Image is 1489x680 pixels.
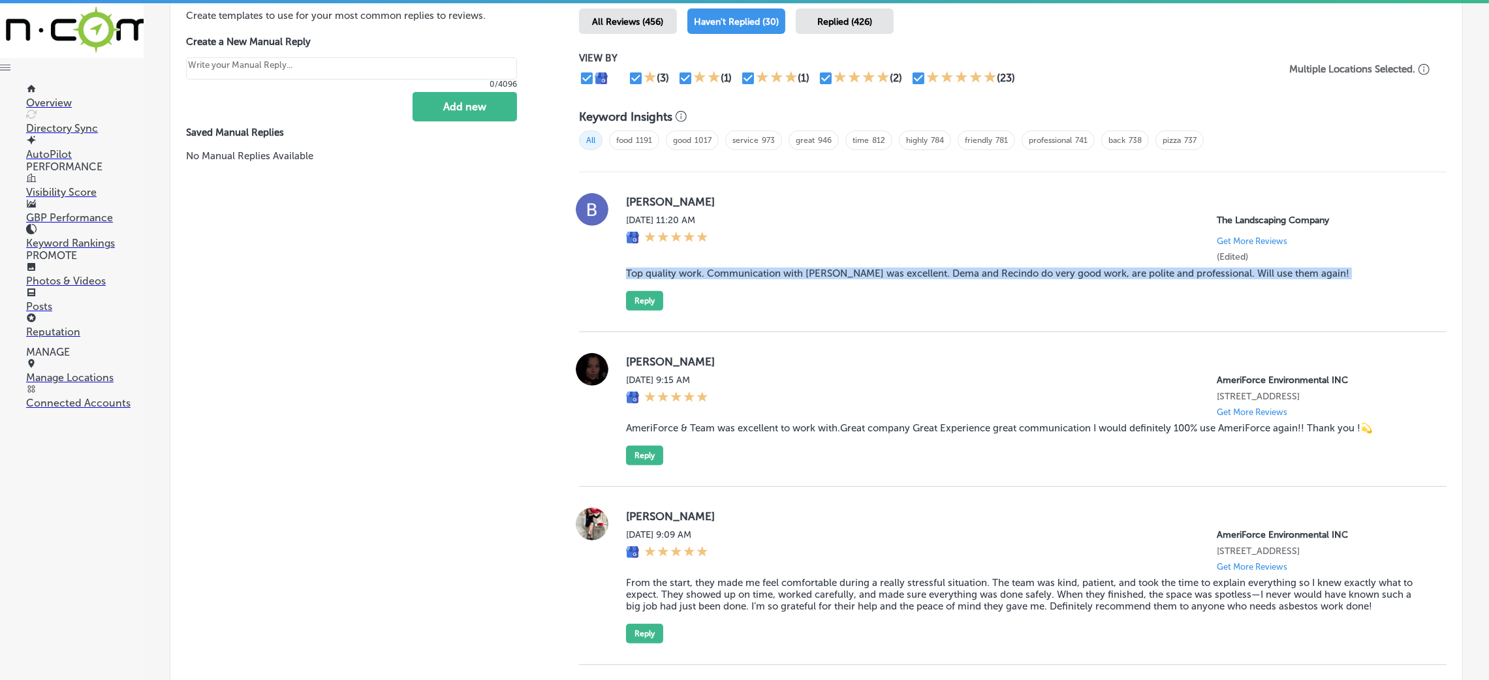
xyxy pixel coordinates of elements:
[626,195,1426,208] label: [PERSON_NAME]
[413,92,517,121] button: Add new
[1217,215,1426,226] p: The Landscaping Company
[644,70,657,86] div: 1 Star
[579,110,672,124] h3: Keyword Insights
[1217,562,1287,572] p: Get More Reviews
[644,231,708,245] div: 5 Stars
[906,136,928,145] a: highly
[186,57,517,80] textarea: Create your Quick Reply
[26,371,144,384] p: Manage Locations
[673,136,691,145] a: good
[1217,391,1426,402] p: 11455 W Interstate 70 Frontage Rd N
[626,215,708,226] label: [DATE] 11:20 AM
[834,70,890,86] div: 4 Stars
[657,72,669,84] div: (3)
[995,136,1008,145] a: 781
[186,80,517,89] p: 0/4096
[626,268,1426,279] blockquote: Top quality work. Communication with [PERSON_NAME] was excellent. Dema and Recindo do very good w...
[798,72,809,84] div: (1)
[26,161,144,173] p: PERFORMANCE
[732,136,759,145] a: service
[721,72,732,84] div: (1)
[1108,136,1125,145] a: back
[626,355,1426,368] label: [PERSON_NAME]
[26,288,144,313] a: Posts
[695,136,712,145] a: 1017
[26,384,144,409] a: Connected Accounts
[26,211,144,224] p: GBP Performance
[26,136,144,161] a: AutoPilot
[26,110,144,134] a: Directory Sync
[26,84,144,109] a: Overview
[579,52,1273,64] p: VIEW BY
[1184,136,1197,145] a: 737
[186,127,537,138] label: Saved Manual Replies
[853,136,869,145] a: time
[1163,136,1181,145] a: pizza
[592,16,663,27] span: All Reviews (456)
[626,422,1426,434] blockquote: AmeriForce & Team was excellent to work with.Great company Great Experience great communication I...
[26,224,144,249] a: Keyword Rankings
[1217,236,1287,246] p: Get More Reviews
[26,397,144,409] p: Connected Accounts
[1289,63,1415,75] p: Multiple Locations Selected.
[626,375,708,386] label: [DATE] 9:15 AM
[756,70,798,86] div: 3 Stars
[579,131,603,150] span: All
[965,136,992,145] a: friendly
[26,237,144,249] p: Keyword Rankings
[26,199,144,224] a: GBP Performance
[26,97,144,109] p: Overview
[817,16,872,27] span: Replied (426)
[644,546,708,560] div: 5 Stars
[626,529,708,540] label: [DATE] 9:09 AM
[931,136,944,145] a: 784
[26,300,144,313] p: Posts
[644,391,708,405] div: 5 Stars
[1029,136,1072,145] a: professional
[26,174,144,198] a: Visibility Score
[636,136,652,145] a: 1191
[1075,136,1088,145] a: 741
[1217,529,1426,540] p: AmeriForce Environmental INC
[26,249,144,262] p: PROMOTE
[694,16,779,27] span: Haven't Replied (30)
[693,70,721,86] div: 2 Stars
[762,136,775,145] a: 973
[186,8,537,23] p: Create templates to use for your most common replies to reviews.
[186,36,517,48] label: Create a New Manual Reply
[26,313,144,338] a: Reputation
[26,186,144,198] p: Visibility Score
[1217,375,1426,386] p: AmeriForce Environmental INC
[796,136,815,145] a: great
[626,446,663,465] button: Reply
[626,624,663,643] button: Reply
[626,510,1426,523] label: [PERSON_NAME]
[616,136,633,145] a: food
[1217,251,1248,262] label: (Edited)
[997,72,1015,84] div: (23)
[26,148,144,161] p: AutoPilot
[26,262,144,287] a: Photos & Videos
[26,275,144,287] p: Photos & Videos
[26,326,144,338] p: Reputation
[26,346,144,358] p: MANAGE
[872,136,885,145] a: 812
[1217,407,1287,417] p: Get More Reviews
[26,359,144,384] a: Manage Locations
[626,577,1426,612] blockquote: From the start, they made me feel comfortable during a really stressful situation. The team was k...
[890,72,902,84] div: (2)
[26,122,144,134] p: Directory Sync
[926,70,997,86] div: 5 Stars
[1217,546,1426,557] p: 11455 W Interstate 70 Frontage Rd N
[1129,136,1142,145] a: 738
[626,291,663,311] button: Reply
[818,136,832,145] a: 946
[186,149,537,163] p: No Manual Replies Available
